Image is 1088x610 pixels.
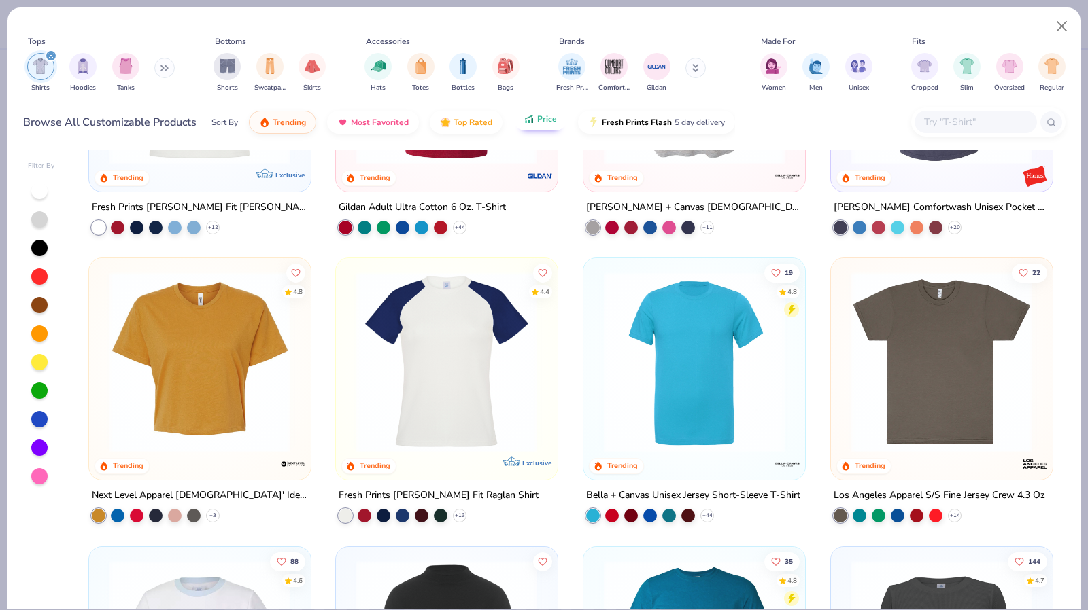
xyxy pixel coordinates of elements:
[103,272,297,452] img: ac85d554-9c5a-4192-9f6b-9a1c8cda542c
[27,53,54,93] div: filter for Shirts
[809,83,823,93] span: Men
[809,58,823,74] img: Men Image
[647,83,666,93] span: Gildan
[643,53,670,93] div: filter for Gildan
[279,450,306,478] img: Next Level Apparel logo
[994,53,1025,93] button: filter button
[959,58,974,74] img: Slim Image
[912,35,925,48] div: Fits
[761,35,795,48] div: Made For
[366,35,410,48] div: Accessories
[498,58,513,74] img: Bags Image
[492,53,520,93] div: filter for Bags
[702,512,713,520] span: + 44
[1038,53,1066,93] button: filter button
[774,162,801,189] img: Bella + Canvas logo
[643,53,670,93] button: filter button
[562,56,582,77] img: Fresh Prints Image
[455,512,465,520] span: + 13
[456,58,471,74] img: Bottles Image
[69,53,97,93] button: filter button
[597,272,792,452] img: 10a0a8bf-8f21-4ecd-81c8-814f1e31d243
[1032,270,1040,276] span: 22
[407,53,435,93] div: filter for Totes
[23,114,197,130] div: Browse All Customizable Products
[217,83,238,93] span: Shorts
[787,287,797,298] div: 4.8
[598,53,630,93] button: filter button
[787,575,797,586] div: 4.8
[513,107,567,130] button: Price
[578,111,735,134] button: Fresh Prints Flash5 day delivery
[303,83,321,93] span: Skirts
[1021,162,1049,189] img: Hanes logo
[293,575,303,586] div: 4.6
[112,53,139,93] button: filter button
[911,53,938,93] button: filter button
[911,53,938,93] div: filter for Cropped
[407,53,435,93] button: filter button
[1028,558,1040,564] span: 144
[541,287,550,298] div: 4.4
[1035,575,1044,586] div: 4.7
[117,83,135,93] span: Tanks
[351,117,409,128] span: Most Favorited
[70,83,96,93] span: Hoodies
[953,53,981,93] div: filter for Slim
[33,58,48,74] img: Shirts Image
[290,558,299,564] span: 88
[586,198,802,215] div: [PERSON_NAME] + Canvas [DEMOGRAPHIC_DATA]' Slouchy T-Shirt
[1012,264,1047,283] button: Like
[207,223,218,231] span: + 12
[602,117,672,128] span: Fresh Prints Flash
[27,53,54,93] button: filter button
[845,272,1039,452] img: adc9af2d-e8b8-4292-b1ad-cbabbfa5031f
[211,116,238,128] div: Sort By
[350,272,544,452] img: d6d584ca-6ecb-4862-80f9-37d415fce208
[259,117,270,128] img: trending.gif
[851,58,866,74] img: Unisex Image
[440,117,451,128] img: TopRated.gif
[774,450,801,478] img: Bella + Canvas logo
[675,115,725,130] span: 5 day delivery
[586,487,800,504] div: Bella + Canvas Unisex Jersey Short-Sleeve T-Shirt
[845,53,872,93] div: filter for Unisex
[702,223,713,231] span: + 11
[760,53,787,93] div: filter for Women
[534,264,553,283] button: Like
[31,83,50,93] span: Shirts
[994,83,1025,93] span: Oversized
[449,53,477,93] div: filter for Bottles
[28,35,46,48] div: Tops
[785,558,793,564] span: 35
[556,53,588,93] div: filter for Fresh Prints
[556,53,588,93] button: filter button
[526,162,554,189] img: Gildan logo
[598,83,630,93] span: Comfort Colors
[430,111,503,134] button: Top Rated
[559,35,585,48] div: Brands
[994,53,1025,93] div: filter for Oversized
[1038,53,1066,93] div: filter for Regular
[371,58,386,74] img: Hats Image
[364,53,392,93] button: filter button
[299,53,326,93] div: filter for Skirts
[286,264,305,283] button: Like
[254,53,286,93] button: filter button
[220,58,235,74] img: Shorts Image
[412,83,429,93] span: Totes
[492,53,520,93] button: filter button
[802,53,830,93] button: filter button
[588,117,599,128] img: flash.gif
[785,270,793,276] span: 19
[917,58,932,74] img: Cropped Image
[1049,14,1075,39] button: Close
[214,53,241,93] button: filter button
[28,161,55,171] div: Filter By
[299,53,326,93] button: filter button
[1021,450,1049,478] img: Los Angeles Apparel logo
[449,53,477,93] button: filter button
[215,35,246,48] div: Bottoms
[949,512,959,520] span: + 14
[604,56,624,77] img: Comfort Colors Image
